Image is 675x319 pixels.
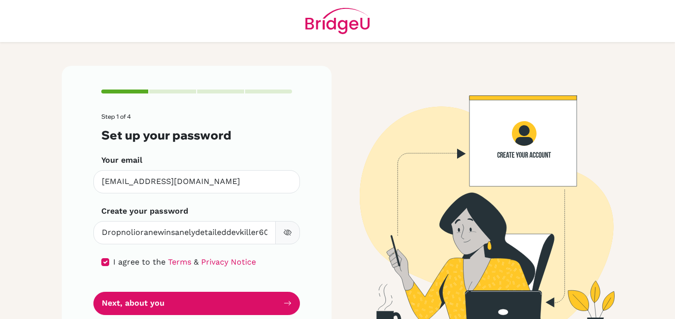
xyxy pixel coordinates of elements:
[93,170,300,193] input: Insert your email*
[194,257,199,267] span: &
[113,257,166,267] span: I agree to the
[101,205,188,217] label: Create your password
[168,257,191,267] a: Terms
[101,113,131,120] span: Step 1 of 4
[101,154,142,166] label: Your email
[93,292,300,315] button: Next, about you
[101,128,292,142] h3: Set up your password
[201,257,256,267] a: Privacy Notice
